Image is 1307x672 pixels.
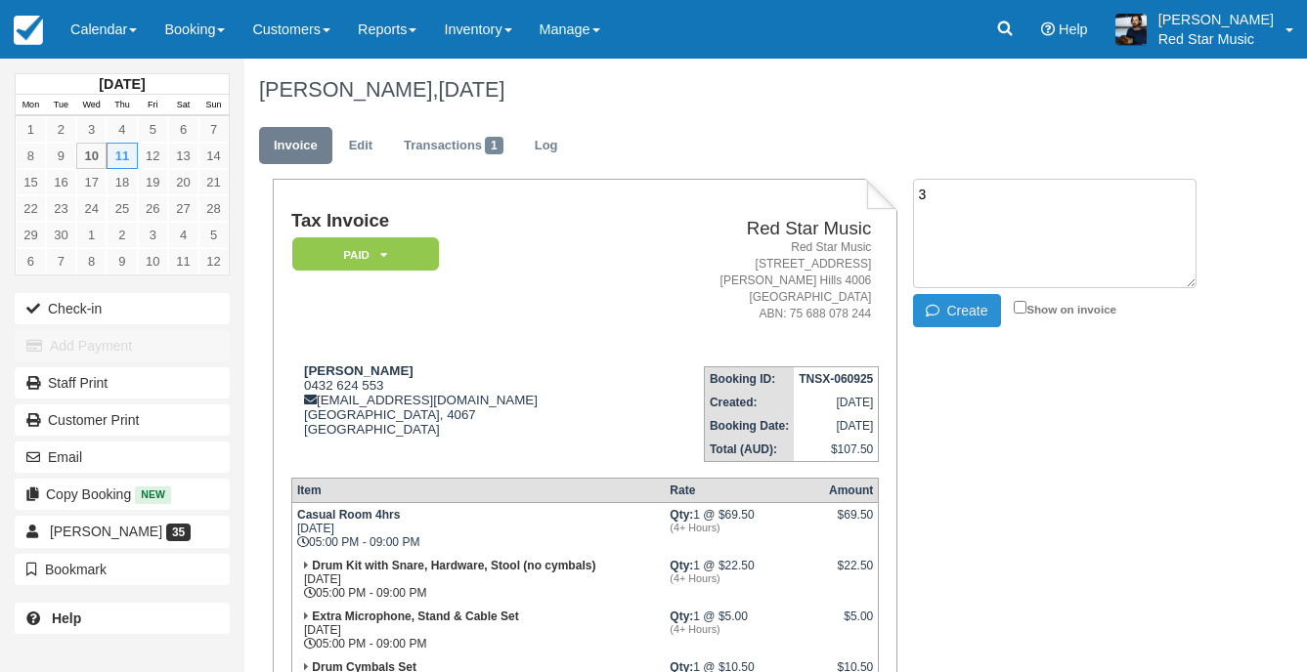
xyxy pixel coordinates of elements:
td: $107.50 [794,438,879,462]
strong: Extra Microphone, Stand & Cable Set [312,609,518,623]
a: 10 [138,248,168,274]
strong: TNSX-060925 [799,372,873,386]
a: [PERSON_NAME] 35 [15,516,230,547]
div: $22.50 [829,559,873,588]
a: 11 [107,143,137,169]
strong: Drum Kit with Snare, Hardware, Stool (no cymbals) [312,559,595,572]
a: 6 [168,116,198,143]
a: Edit [334,127,387,165]
a: Transactions1 [389,127,518,165]
a: 5 [138,116,168,143]
button: Bookmark [15,554,230,585]
a: 7 [46,248,76,274]
td: [DATE] [794,414,879,438]
label: Show on invoice [1014,303,1116,315]
a: 29 [16,222,46,248]
a: 9 [107,248,137,274]
i: Help [1041,22,1055,36]
td: [DATE] 05:00 PM - 09:00 PM [291,605,665,655]
th: Booking Date: [704,414,794,438]
h1: [PERSON_NAME], [259,78,1210,102]
strong: Casual Room 4hrs [297,508,400,522]
span: 1 [485,137,503,154]
a: Invoice [259,127,332,165]
th: Created: [704,391,794,414]
th: Sun [198,95,229,116]
div: 0432 624 553 [EMAIL_ADDRESS][DOMAIN_NAME] [GEOGRAPHIC_DATA], 4067 [GEOGRAPHIC_DATA] [291,363,634,461]
button: Email [15,441,230,473]
a: Customer Print [15,404,230,436]
a: 19 [138,169,168,195]
td: 1 @ $69.50 [665,502,824,554]
th: Booking ID: [704,366,794,391]
img: checkfront-main-nav-mini-logo.png [14,16,43,45]
a: 25 [107,195,137,222]
td: [DATE] 05:00 PM - 09:00 PM [291,502,665,554]
a: Staff Print [15,367,230,399]
button: Check-in [15,293,230,324]
a: 2 [107,222,137,248]
a: 15 [16,169,46,195]
th: Fri [138,95,168,116]
strong: [DATE] [99,76,145,92]
a: 10 [76,143,107,169]
a: Paid [291,236,432,273]
button: Copy Booking New [15,479,230,510]
a: 12 [138,143,168,169]
address: Red Star Music [STREET_ADDRESS] [PERSON_NAME] Hills 4006 [GEOGRAPHIC_DATA] ABN: 75 688 078 244 [642,239,871,323]
th: Tue [46,95,76,116]
h1: Tax Invoice [291,211,634,231]
em: (4+ Hours) [670,572,819,584]
a: 4 [168,222,198,248]
th: Mon [16,95,46,116]
img: A1 [1115,14,1147,45]
em: (4+ Hours) [670,623,819,635]
a: 30 [46,222,76,248]
h2: Red Star Music [642,219,871,239]
a: 18 [107,169,137,195]
a: 8 [76,248,107,274]
a: 14 [198,143,229,169]
th: Thu [107,95,137,116]
a: 21 [198,169,229,195]
a: 28 [198,195,229,222]
td: [DATE] 05:00 PM - 09:00 PM [291,554,665,605]
span: [DATE] [438,77,504,102]
em: Paid [292,237,439,272]
a: 1 [16,116,46,143]
th: Wed [76,95,107,116]
div: $69.50 [829,508,873,537]
th: Rate [665,478,824,502]
strong: [PERSON_NAME] [304,363,414,378]
a: 27 [168,195,198,222]
strong: Qty [670,508,693,522]
th: Sat [168,95,198,116]
td: 1 @ $5.00 [665,605,824,655]
a: 17 [76,169,107,195]
th: Item [291,478,665,502]
a: 6 [16,248,46,274]
a: 13 [168,143,198,169]
strong: Qty [670,559,693,572]
a: 2 [46,116,76,143]
a: 20 [168,169,198,195]
a: 24 [76,195,107,222]
button: Create [913,294,1001,327]
a: 9 [46,143,76,169]
input: Show on invoice [1014,301,1026,314]
p: [PERSON_NAME] [1158,10,1274,29]
button: Add Payment [15,330,230,361]
a: 11 [168,248,198,274]
a: 5 [198,222,229,248]
a: 3 [138,222,168,248]
span: 35 [166,524,191,541]
p: Red Star Music [1158,29,1274,49]
td: [DATE] [794,391,879,414]
a: 16 [46,169,76,195]
b: Help [52,610,81,626]
td: 1 @ $22.50 [665,554,824,605]
a: 26 [138,195,168,222]
a: 1 [76,222,107,248]
a: 22 [16,195,46,222]
a: 3 [76,116,107,143]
